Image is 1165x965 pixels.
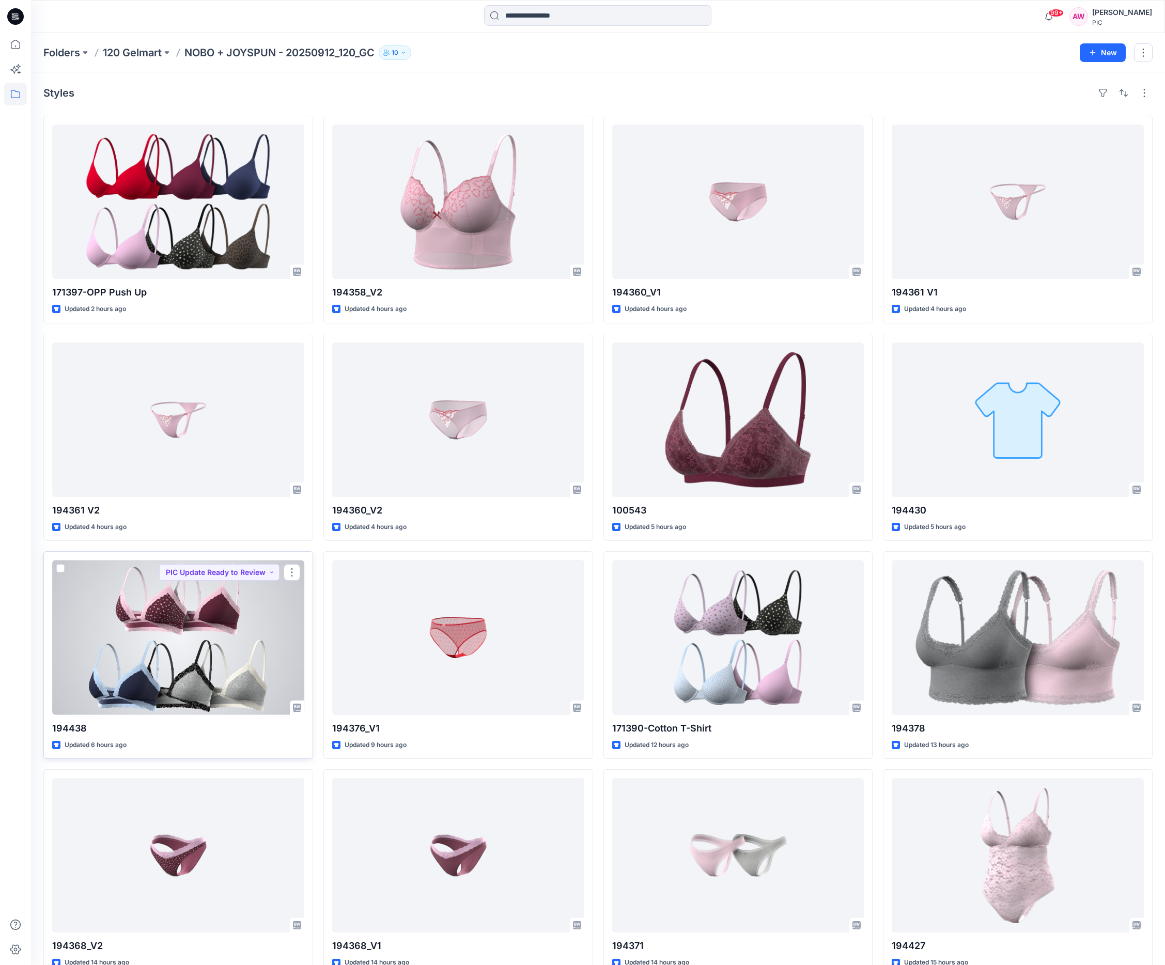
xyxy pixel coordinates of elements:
p: 194376_V1 [332,721,584,736]
p: Updated 4 hours ago [345,304,407,315]
p: Updated 12 hours ago [625,740,689,751]
a: 194376_V1 [332,560,584,714]
a: 171397-OPP Push Up [52,124,304,279]
a: 194361 V2 [52,343,304,497]
a: 120 Gelmart [103,45,162,60]
a: 100543 [612,343,864,497]
a: Folders [43,45,80,60]
a: 194360_V1 [612,124,864,279]
p: Updated 13 hours ago [904,740,969,751]
span: 99+ [1048,9,1064,17]
div: AW [1069,7,1088,26]
p: 194358_V2 [332,285,584,300]
p: 194427 [892,939,1144,953]
button: New [1080,43,1126,62]
a: 194430 [892,343,1144,497]
p: Updated 4 hours ago [625,304,687,315]
p: 194361 V2 [52,503,304,518]
p: Updated 5 hours ago [625,522,686,533]
p: Updated 4 hours ago [904,304,966,315]
p: Updated 9 hours ago [345,740,407,751]
p: NOBO + JOYSPUN - 20250912_120_GC [184,45,375,60]
p: 194368_V1 [332,939,584,953]
p: Updated 5 hours ago [904,522,966,533]
p: 194361 V1 [892,285,1144,300]
p: 194360_V2 [332,503,584,518]
a: 194438 [52,560,304,714]
button: 10 [379,45,411,60]
p: 194368_V2 [52,939,304,953]
a: 194358_V2 [332,124,584,279]
p: 194360_V1 [612,285,864,300]
p: 194430 [892,503,1144,518]
a: 194360_V2 [332,343,584,497]
a: 194368_V2 [52,778,304,932]
p: Updated 6 hours ago [65,740,127,751]
p: 194371 [612,939,864,953]
div: [PERSON_NAME] [1092,6,1152,19]
p: Updated 4 hours ago [345,522,407,533]
p: Updated 4 hours ago [65,522,127,533]
p: 171397-OPP Push Up [52,285,304,300]
a: 171390-Cotton T-Shirt [612,560,864,714]
a: 194368_V1 [332,778,584,932]
p: 171390-Cotton T-Shirt [612,721,864,736]
p: Updated 2 hours ago [65,304,126,315]
h4: Styles [43,87,74,99]
div: PIC [1092,19,1152,26]
p: 194438 [52,721,304,736]
p: 194378 [892,721,1144,736]
p: 10 [392,47,398,58]
p: 100543 [612,503,864,518]
a: 194427 [892,778,1144,932]
a: 194371 [612,778,864,932]
a: 194361 V1 [892,124,1144,279]
a: 194378 [892,560,1144,714]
